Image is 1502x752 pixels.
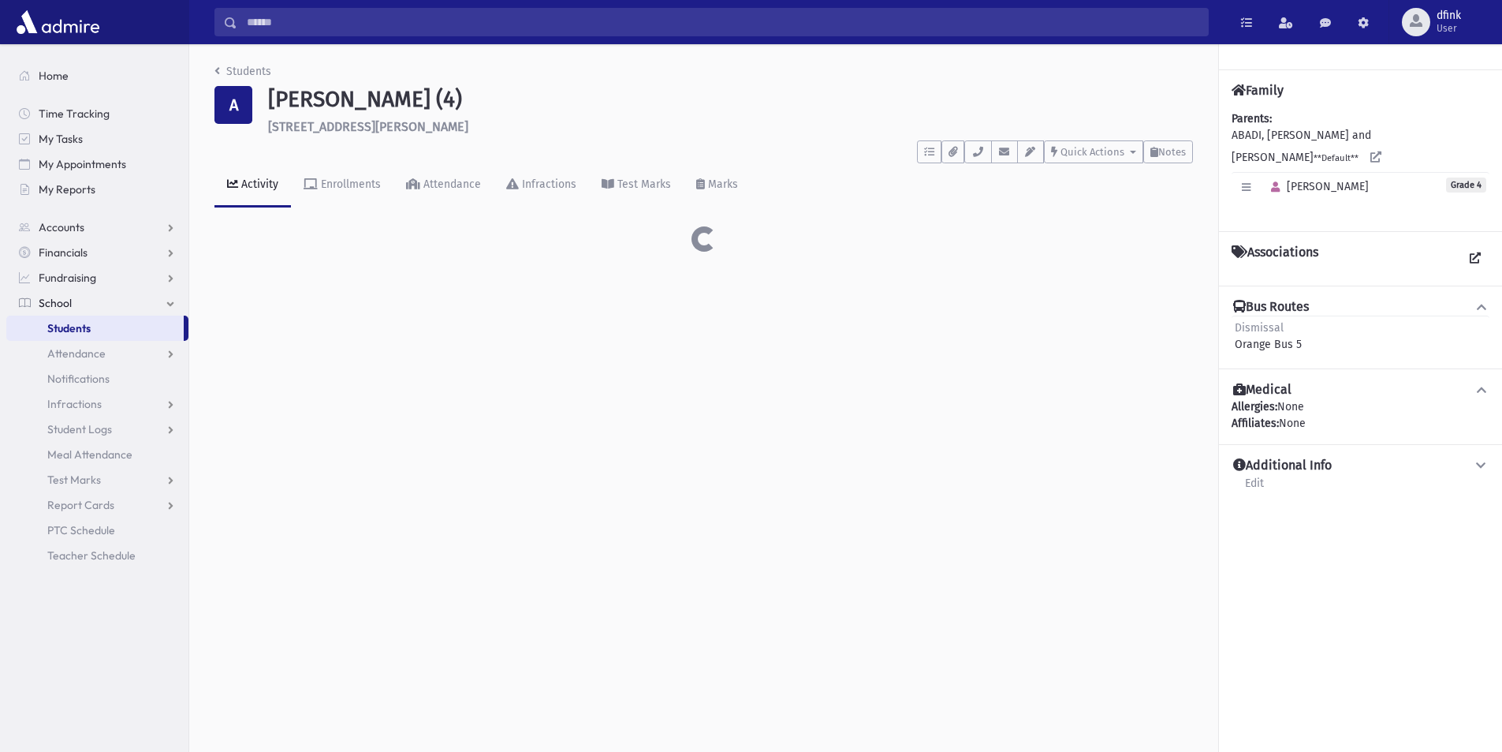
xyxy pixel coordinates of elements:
[47,346,106,361] span: Attendance
[268,119,1193,134] h6: [STREET_ADDRESS][PERSON_NAME]
[420,178,481,191] div: Attendance
[6,341,188,366] a: Attendance
[1232,245,1318,273] h4: Associations
[6,543,188,568] a: Teacher Schedule
[1461,245,1489,273] a: View all Associations
[1232,458,1489,474] button: Additional Info
[6,63,188,88] a: Home
[6,417,188,442] a: Student Logs
[47,473,101,487] span: Test Marks
[39,220,84,234] span: Accounts
[39,271,96,285] span: Fundraising
[39,107,110,121] span: Time Tracking
[684,163,751,208] a: Marks
[1232,382,1489,398] button: Medical
[6,177,188,202] a: My Reports
[1437,22,1461,35] span: User
[47,321,91,335] span: Students
[6,366,188,391] a: Notifications
[1244,474,1265,503] a: Edit
[47,523,115,537] span: PTC Schedule
[39,182,95,196] span: My Reports
[214,163,291,208] a: Activity
[494,163,589,208] a: Infractions
[39,69,69,83] span: Home
[1232,417,1279,430] b: Affiliates:
[237,8,1208,36] input: Search
[39,296,72,310] span: School
[1060,146,1124,158] span: Quick Actions
[6,518,188,543] a: PTC Schedule
[1264,180,1369,193] span: [PERSON_NAME]
[39,132,83,146] span: My Tasks
[13,6,103,38] img: AdmirePro
[1232,112,1272,125] b: Parents:
[1235,321,1284,335] span: Dismissal
[39,245,88,260] span: Financials
[268,86,1193,113] h1: [PERSON_NAME] (4)
[6,391,188,417] a: Infractions
[214,63,271,86] nav: breadcrumb
[1233,299,1309,316] h4: Bus Routes
[6,101,188,126] a: Time Tracking
[705,178,738,191] div: Marks
[6,442,188,467] a: Meal Attendance
[6,290,188,316] a: School
[1232,415,1489,432] div: None
[393,163,494,208] a: Attendance
[1232,398,1489,432] div: None
[6,215,188,240] a: Accounts
[1446,178,1486,193] span: Grade 4
[318,178,381,191] div: Enrollments
[1232,400,1277,413] b: Allergies:
[6,240,188,265] a: Financials
[6,152,188,177] a: My Appointments
[6,126,188,152] a: My Tasks
[1158,146,1186,158] span: Notes
[6,265,188,290] a: Fundraising
[47,447,132,462] span: Meal Attendance
[1232,83,1284,98] h4: Family
[1235,320,1302,353] div: Orange Bus 5
[47,372,110,386] span: Notifications
[6,492,188,518] a: Report Cards
[6,467,188,492] a: Test Marks
[1233,382,1291,398] h4: Medical
[39,157,126,171] span: My Appointments
[614,178,671,191] div: Test Marks
[238,178,278,191] div: Activity
[589,163,684,208] a: Test Marks
[1232,299,1489,316] button: Bus Routes
[47,397,102,411] span: Infractions
[1044,140,1143,163] button: Quick Actions
[47,548,136,563] span: Teacher Schedule
[47,498,114,512] span: Report Cards
[1233,458,1332,474] h4: Additional Info
[214,65,271,78] a: Students
[47,422,112,436] span: Student Logs
[214,86,252,124] div: A
[291,163,393,208] a: Enrollments
[519,178,576,191] div: Infractions
[1143,140,1193,163] button: Notes
[1437,9,1461,22] span: dfink
[1232,110,1489,219] div: ABADI, [PERSON_NAME] and [PERSON_NAME]
[6,316,184,341] a: Students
